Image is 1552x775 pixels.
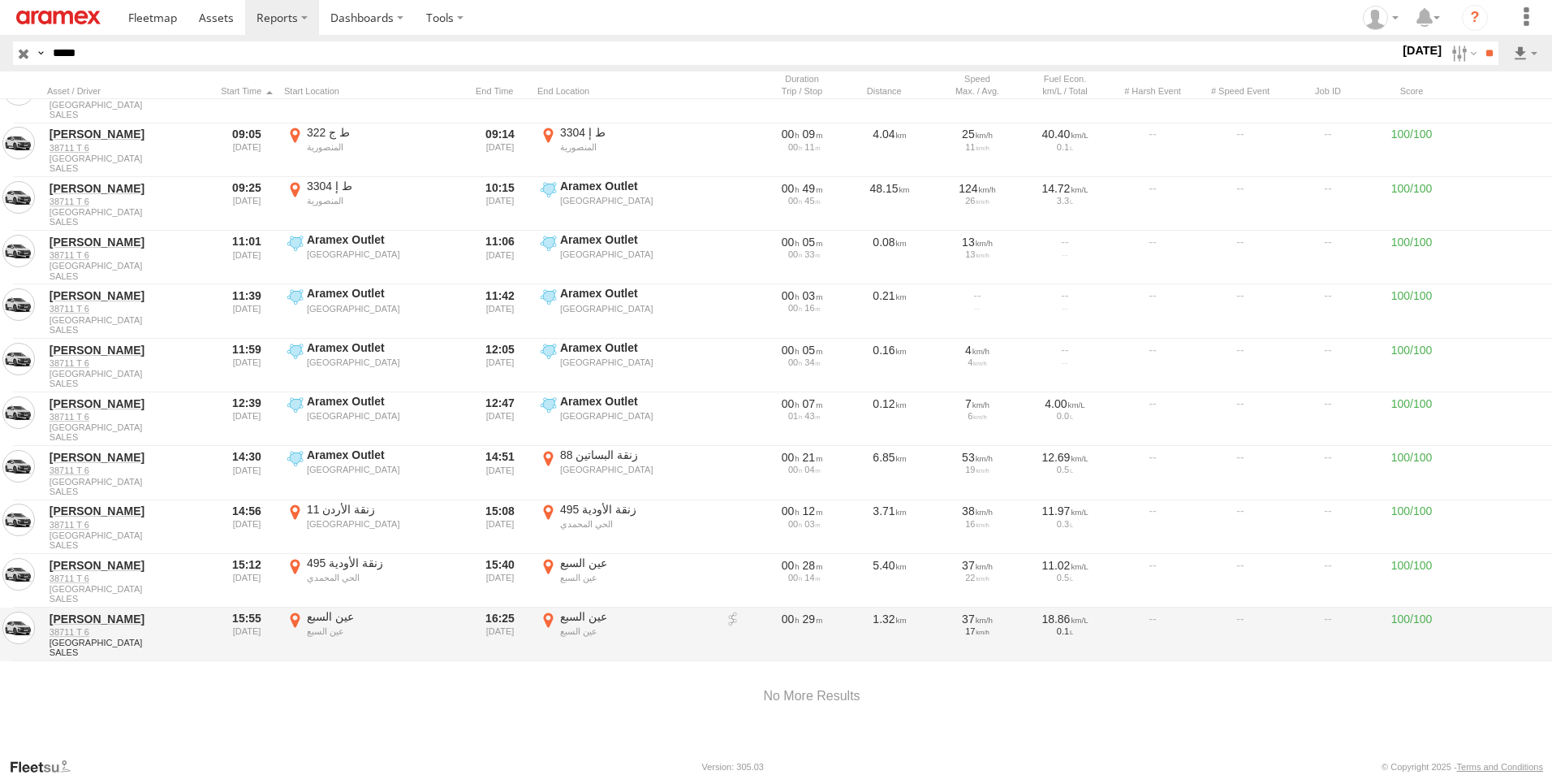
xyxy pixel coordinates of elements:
div: 3.3 [1027,196,1103,206]
div: Job ID [1287,85,1369,97]
span: Filter Results to this Group [50,217,207,227]
div: 11:01 [DATE] [216,232,278,283]
div: Click to Sort [849,85,930,97]
span: 04 [804,465,820,474]
div: 38 [939,504,1015,518]
div: [GEOGRAPHIC_DATA] [307,518,460,530]
div: [GEOGRAPHIC_DATA] [560,464,713,475]
div: 26 [939,196,1015,206]
div: 7 [939,396,1015,411]
div: المنصورية [560,141,713,153]
div: 0.08 [849,232,930,283]
label: Click to View Event Location [537,232,716,283]
div: [197s] 15/08/2025 11:39 - 15/08/2025 11:42 [764,288,840,303]
span: Filter Results to this Group [50,379,207,388]
div: 100/100 [1375,232,1448,283]
div: 13 [939,235,1015,249]
span: 00 [782,613,800,626]
span: 00 [782,344,800,357]
span: 00 [788,249,802,259]
a: View on breadcrumb report [725,612,741,628]
label: Click to View Event Location [537,179,716,229]
div: 11.97 [1027,504,1103,518]
div: [GEOGRAPHIC_DATA] [307,464,460,475]
div: 15:12 [DATE] [216,556,278,606]
div: 100/100 [1375,125,1448,175]
span: 05 [803,236,823,249]
div: 4.04 [849,125,930,175]
a: 38711 T 6 [50,357,207,369]
div: 09:05 [DATE] [216,125,278,175]
span: 07 [803,397,823,410]
span: 43 [804,411,820,421]
span: 00 [788,303,802,313]
span: [GEOGRAPHIC_DATA] [50,154,207,163]
div: [305s] 15/08/2025 11:01 - 15/08/2025 11:06 [764,235,840,249]
div: [GEOGRAPHIC_DATA] [560,195,713,206]
div: [541s] 15/08/2025 09:05 - 15/08/2025 09:14 [764,127,840,141]
span: [GEOGRAPHIC_DATA] [50,530,207,540]
div: Click to Sort [47,85,209,97]
a: [PERSON_NAME] [50,396,207,411]
div: Aramex Outlet [560,286,713,301]
span: 00 [782,236,800,249]
label: Click to View Event Location [537,125,716,175]
a: 38711 T 6 [50,196,207,207]
div: 100/100 [1375,556,1448,606]
i: ? [1462,5,1488,31]
a: [PERSON_NAME] [50,288,207,303]
a: 38711 T 6 [50,303,207,314]
div: Aramex Outlet [307,232,460,247]
div: 48.15 [849,179,930,229]
span: [GEOGRAPHIC_DATA] [50,584,207,594]
span: 00 [788,465,802,474]
div: 11:59 [DATE] [216,340,278,391]
a: [PERSON_NAME] [50,235,207,249]
div: [451s] 15/08/2025 12:39 - 15/08/2025 12:47 [764,396,840,411]
div: 12:05 [DATE] [469,340,531,391]
div: Aramex Outlet [560,340,713,355]
span: 00 [782,451,800,464]
span: 29 [803,613,823,626]
span: 28 [803,559,823,572]
div: [1684s] 15/08/2025 15:12 - 15/08/2025 15:40 [764,558,840,573]
div: 11 [939,142,1015,152]
div: 6 [939,411,1015,421]
div: 16 [939,519,1015,529]
a: [PERSON_NAME] [50,127,207,141]
div: 17 [939,626,1015,636]
span: 45 [804,196,820,206]
div: 4 [939,343,1015,357]
span: 09 [803,128,823,141]
a: 38711 T 6 [50,519,207,530]
div: [GEOGRAPHIC_DATA] [560,303,713,314]
div: 124 [939,181,1015,196]
div: ط إ 3304 [307,179,460,193]
div: [1792s] 15/08/2025 15:55 - 15/08/2025 16:25 [764,612,840,626]
span: Filter Results to this Group [50,325,207,335]
span: Filter Results to this Group [50,594,207,604]
span: Filter Results to this Group [50,540,207,550]
label: Click to View Event Location [537,286,716,336]
a: View Asset in Asset Management [2,235,35,267]
span: Filter Results to this Group [50,163,207,173]
span: [GEOGRAPHIC_DATA] [50,100,207,110]
div: ط ج 322 [307,125,460,140]
div: عين السبع [560,556,713,570]
a: View Asset in Asset Management [2,127,35,159]
div: 4.00 [1027,396,1103,411]
div: 1.32 [849,609,930,660]
div: 13 [939,249,1015,259]
span: Filter Results to this Group [50,271,207,281]
label: Export results as... [1511,41,1539,65]
div: 100/100 [1375,502,1448,552]
a: View Asset in Asset Management [2,181,35,214]
span: [GEOGRAPHIC_DATA] [50,638,207,647]
label: Search Filter Options [1445,41,1480,65]
div: 0.1 [1027,142,1103,152]
span: 00 [782,397,800,410]
div: 19 [939,465,1015,474]
img: aramex-logo.svg [16,11,101,24]
span: 05 [803,344,823,357]
div: 100/100 [1375,394,1448,444]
